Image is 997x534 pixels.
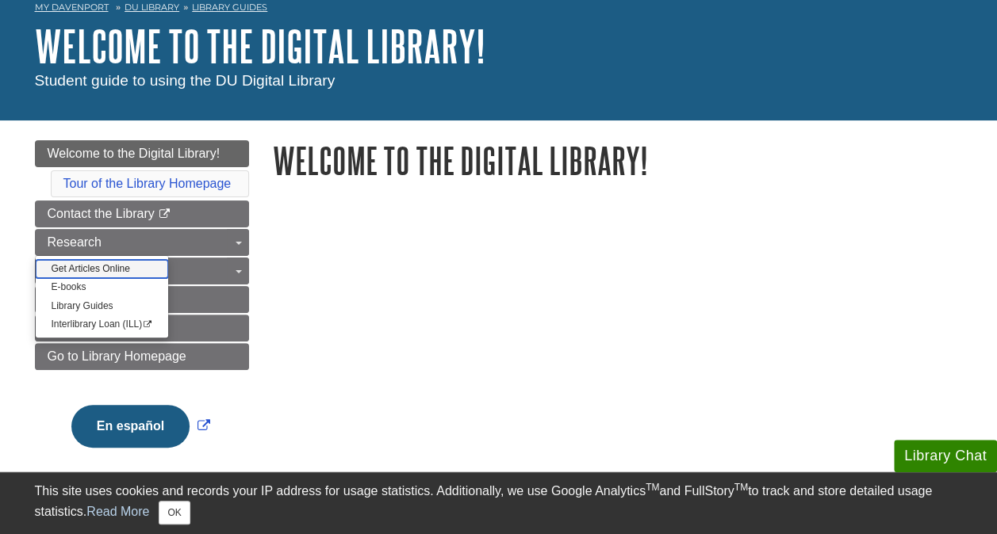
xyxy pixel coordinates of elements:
a: Research [35,229,249,256]
span: Contact the Library [48,207,155,220]
a: DU Library [125,2,179,13]
a: Link opens in new window [67,419,214,433]
button: En español [71,405,190,448]
a: Go to Library Homepage [35,343,249,370]
span: Student guide to using the DU Digital Library [35,72,336,89]
span: Go to Library Homepage [48,349,186,363]
span: Welcome to the Digital Library! [48,147,220,160]
a: Get Articles Online [36,260,169,278]
a: Library Guides [36,297,169,315]
a: Library Guides [192,2,267,13]
h1: Welcome to the Digital Library! [273,140,963,181]
div: Guide Page Menu [35,140,249,475]
a: Contact the Library [35,200,249,227]
button: Close [159,501,190,524]
button: Library Chat [894,440,997,472]
a: My Davenport [35,1,109,14]
i: This link opens in a new window [142,320,152,328]
a: Welcome to the Digital Library! [35,140,249,167]
a: E-books [36,278,169,296]
sup: TM [646,482,659,493]
div: This site uses cookies and records your IP address for usage statistics. Additionally, we use Goo... [35,482,963,524]
a: Read More [86,505,149,518]
i: This link opens in a new window [158,209,171,219]
sup: TM [734,482,748,493]
a: Tour of the Library Homepage [63,177,232,190]
a: Interlibrary Loan (ILL) [36,315,169,334]
span: Research [48,235,102,249]
a: Welcome to the Digital Library! [35,21,485,71]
